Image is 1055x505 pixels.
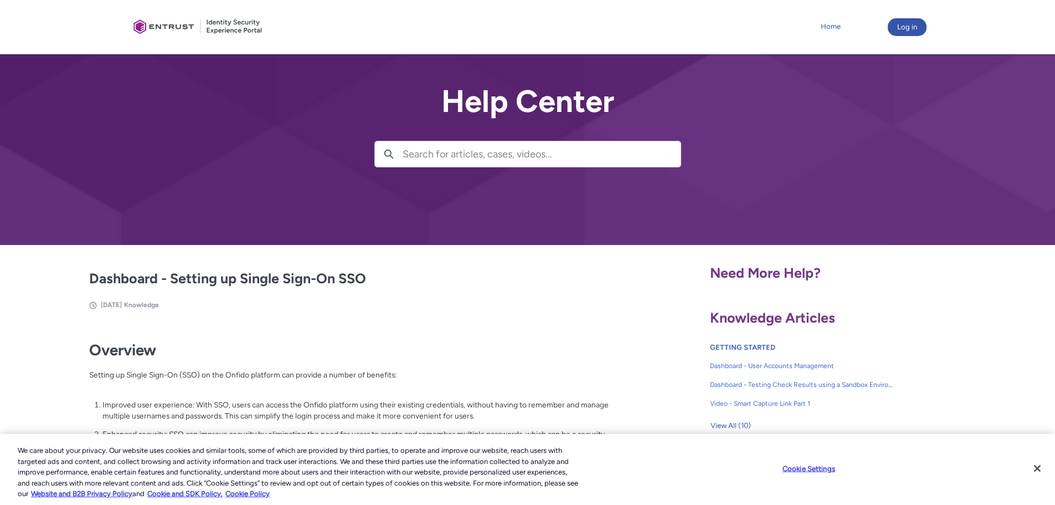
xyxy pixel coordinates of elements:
a: Home [818,18,843,35]
li: Knowledge [124,300,159,310]
span: Video - Smart Capture Link Part 1 [710,399,894,409]
span: Dashboard - User Accounts Management [710,361,894,371]
button: Search [375,141,403,167]
p: Enhanced security: SSO can improve security by eliminating the need for users to create and remem... [102,429,615,451]
p: Improved user experience: With SSO, users can access the Onfido platform using their existing cre... [102,399,615,422]
strong: Overview [89,341,156,359]
a: Cookie Policy [225,489,270,498]
div: We care about your privacy. Our website uses cookies and similar tools, some of which are provide... [18,445,580,499]
button: Cookie Settings [774,458,843,480]
a: Cookie and SDK Policy. [147,489,223,498]
h2: Help Center [374,84,681,119]
input: Search for articles, cases, videos... [403,141,681,167]
h2: Dashboard - Setting up Single Sign-On SSO [89,268,615,289]
a: Video - Smart Capture Link Part 1 [710,394,894,413]
button: View All (10) [710,417,752,435]
span: Dashboard - Testing Check Results using a Sandbox Environment [710,380,894,390]
span: [DATE] [101,301,122,309]
span: Need More Help? [710,264,821,281]
span: View All (10) [711,417,751,434]
button: Log in [888,18,927,36]
span: Knowledge Articles [710,309,835,326]
a: Dashboard - Testing Check Results using a Sandbox Environment [710,375,894,394]
a: Dashboard - User Accounts Management [710,356,894,375]
a: More information about our cookie policy., opens in a new tab [31,489,132,498]
button: Close [1025,456,1049,481]
p: Setting up Single Sign-On (SSO) on the Onfido platform can provide a number of benefits: [89,369,615,392]
a: GETTING STARTED [710,343,775,351]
